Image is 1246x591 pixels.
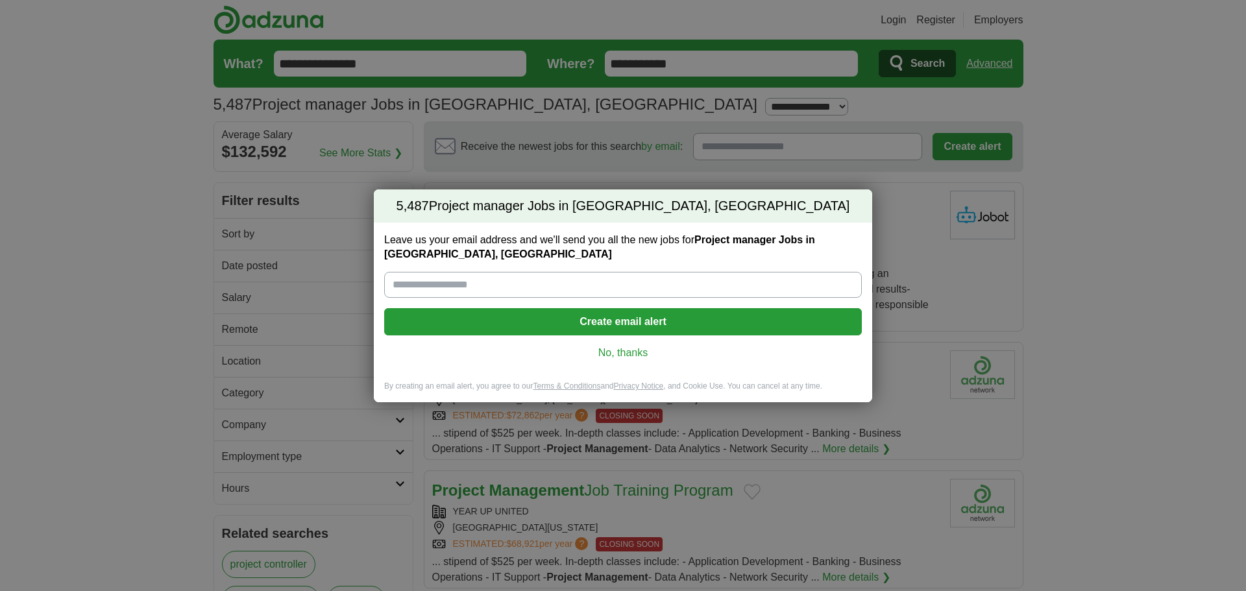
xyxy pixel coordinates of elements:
[397,197,429,215] span: 5,487
[374,189,872,223] h2: Project manager Jobs in [GEOGRAPHIC_DATA], [GEOGRAPHIC_DATA]
[384,233,862,261] label: Leave us your email address and we'll send you all the new jobs for
[384,308,862,335] button: Create email alert
[533,381,600,391] a: Terms & Conditions
[395,346,851,360] a: No, thanks
[374,381,872,402] div: By creating an email alert, you agree to our and , and Cookie Use. You can cancel at any time.
[614,381,664,391] a: Privacy Notice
